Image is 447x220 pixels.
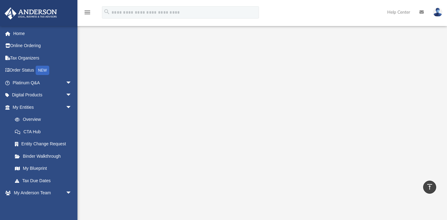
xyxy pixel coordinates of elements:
[103,8,110,15] i: search
[423,181,436,194] a: vertical_align_top
[66,89,78,102] span: arrow_drop_down
[9,150,81,162] a: Binder Walkthrough
[4,27,81,40] a: Home
[4,187,78,199] a: My Anderson Teamarrow_drop_down
[426,183,433,191] i: vertical_align_top
[4,40,81,52] a: Online Ordering
[9,113,81,126] a: Overview
[4,64,81,77] a: Order StatusNEW
[84,9,91,16] i: menu
[9,199,75,211] a: My Anderson Team
[9,125,81,138] a: CTA Hub
[84,12,91,16] a: menu
[66,187,78,200] span: arrow_drop_down
[36,66,49,75] div: NEW
[66,101,78,114] span: arrow_drop_down
[4,89,81,101] a: Digital Productsarrow_drop_down
[433,8,442,17] img: User Pic
[4,77,81,89] a: Platinum Q&Aarrow_drop_down
[9,138,81,150] a: Entity Change Request
[9,174,81,187] a: Tax Due Dates
[4,101,81,113] a: My Entitiesarrow_drop_down
[4,52,81,64] a: Tax Organizers
[9,162,78,175] a: My Blueprint
[3,7,59,20] img: Anderson Advisors Platinum Portal
[66,77,78,89] span: arrow_drop_down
